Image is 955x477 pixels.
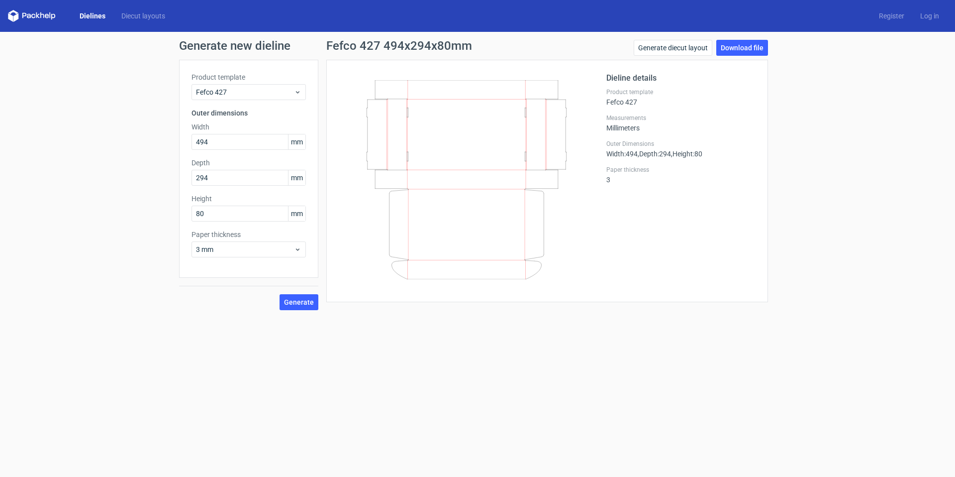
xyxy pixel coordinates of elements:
[191,122,306,132] label: Width
[288,206,305,221] span: mm
[606,114,756,122] label: Measurements
[634,40,712,56] a: Generate diecut layout
[113,11,173,21] a: Diecut layouts
[606,140,756,148] label: Outer Dimensions
[191,230,306,239] label: Paper thickness
[72,11,113,21] a: Dielines
[284,299,314,306] span: Generate
[606,166,756,174] label: Paper thickness
[716,40,768,56] a: Download file
[606,114,756,132] div: Millimeters
[326,40,472,52] h1: Fefco 427 494x294x80mm
[280,294,318,310] button: Generate
[196,244,294,254] span: 3 mm
[191,72,306,82] label: Product template
[638,150,671,158] span: , Depth : 294
[606,150,638,158] span: Width : 494
[671,150,702,158] span: , Height : 80
[606,88,756,106] div: Fefco 427
[288,134,305,149] span: mm
[288,170,305,185] span: mm
[196,87,294,97] span: Fefco 427
[871,11,912,21] a: Register
[191,108,306,118] h3: Outer dimensions
[179,40,776,52] h1: Generate new dieline
[191,194,306,204] label: Height
[912,11,947,21] a: Log in
[191,158,306,168] label: Depth
[606,88,756,96] label: Product template
[606,72,756,84] h2: Dieline details
[606,166,756,184] div: 3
